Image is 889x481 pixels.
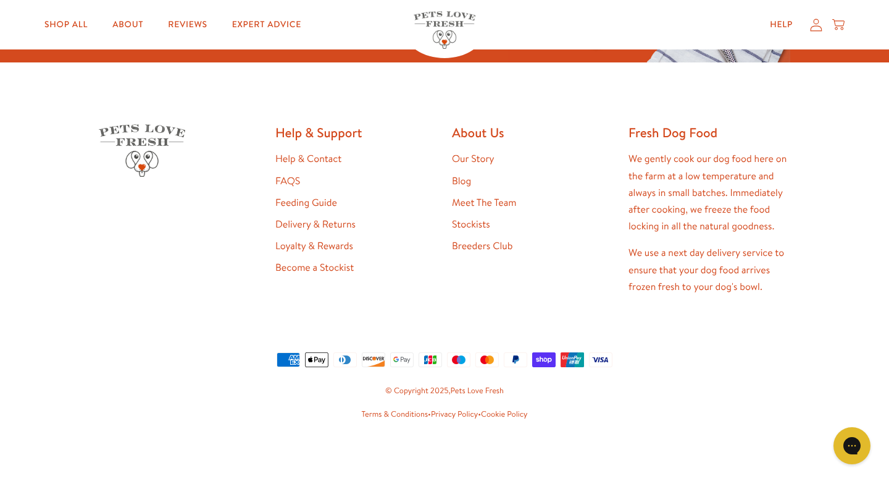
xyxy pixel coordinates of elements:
a: Blog [452,174,471,188]
a: Terms & Conditions [361,409,428,420]
a: Help & Contact [275,152,341,166]
iframe: Gorgias live chat messenger [827,423,877,469]
a: Our Story [452,152,495,166]
small: • • [99,408,790,422]
a: Reviews [158,12,217,37]
a: Delivery & Returns [275,218,356,231]
a: Pets Love Fresh [451,385,504,396]
p: We gently cook our dog food here on the farm at a low temperature and always in small batches. Im... [628,151,790,235]
a: Expert Advice [222,12,311,37]
h2: Fresh Dog Food [628,124,790,141]
a: About [102,12,153,37]
a: FAQS [275,174,300,188]
a: Become a Stockist [275,261,354,275]
h2: About Us [452,124,614,141]
img: Pets Love Fresh [414,11,475,49]
a: Breeders Club [452,239,512,253]
p: We use a next day delivery service to ensure that your dog food arrives frozen fresh to your dog'... [628,245,790,296]
small: © Copyright 2025, [99,385,790,398]
h2: Help & Support [275,124,437,141]
a: Cookie Policy [481,409,527,420]
a: Help [760,12,803,37]
a: Feeding Guide [275,196,337,210]
a: Meet The Team [452,196,516,210]
img: Pets Love Fresh [99,124,185,177]
a: Privacy Policy [431,409,478,420]
a: Shop All [35,12,98,37]
a: Stockists [452,218,490,231]
a: Loyalty & Rewards [275,239,353,253]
